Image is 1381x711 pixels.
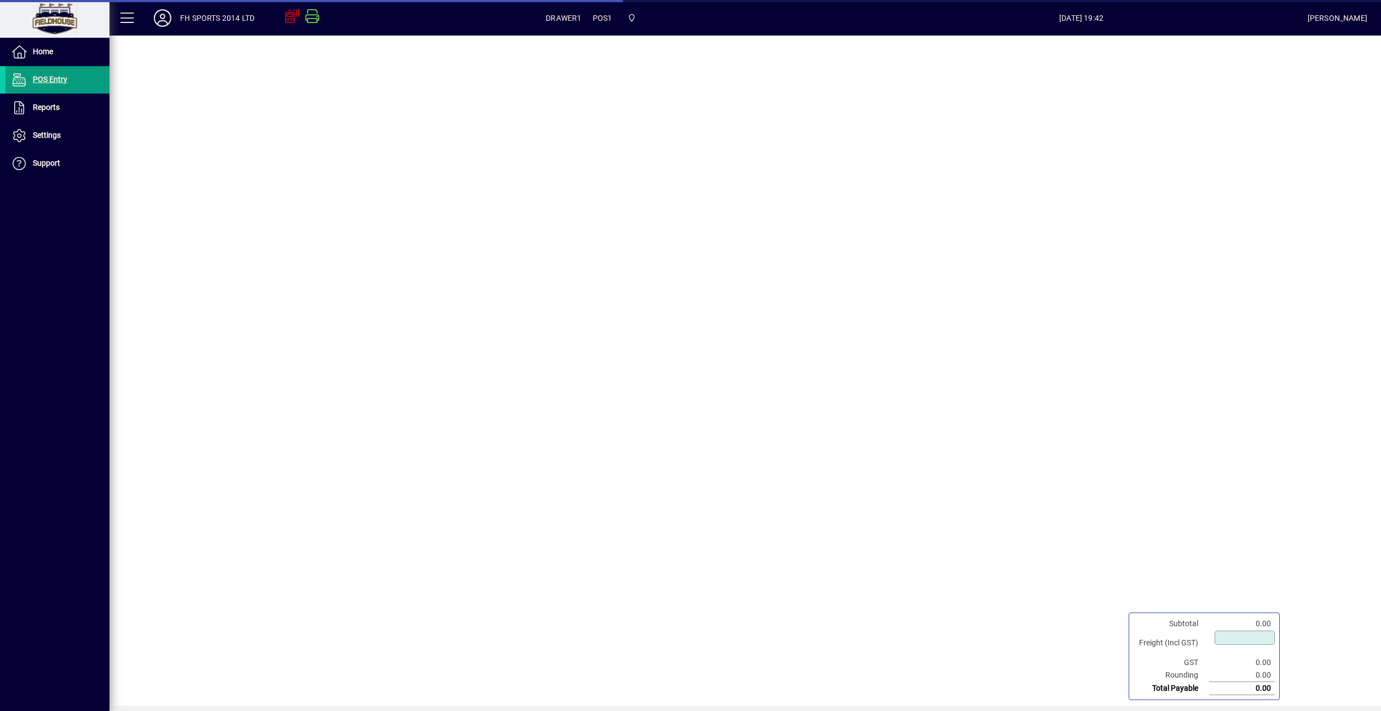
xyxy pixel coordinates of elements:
[855,9,1307,27] span: [DATE] 19:42
[5,94,109,121] a: Reports
[1134,682,1209,695] td: Total Payable
[33,47,53,56] span: Home
[145,8,180,28] button: Profile
[1209,617,1275,630] td: 0.00
[1134,669,1209,682] td: Rounding
[546,9,581,27] span: DRAWER1
[5,38,109,66] a: Home
[1134,617,1209,630] td: Subtotal
[33,103,60,112] span: Reports
[33,159,60,167] span: Support
[1209,656,1275,669] td: 0.00
[5,150,109,177] a: Support
[180,9,255,27] div: FH SPORTS 2014 LTD
[1209,682,1275,695] td: 0.00
[33,75,67,84] span: POS Entry
[593,9,613,27] span: POS1
[33,131,61,139] span: Settings
[5,122,109,149] a: Settings
[1308,9,1367,27] div: [PERSON_NAME]
[1134,656,1209,669] td: GST
[1209,669,1275,682] td: 0.00
[1134,630,1209,656] td: Freight (Incl GST)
